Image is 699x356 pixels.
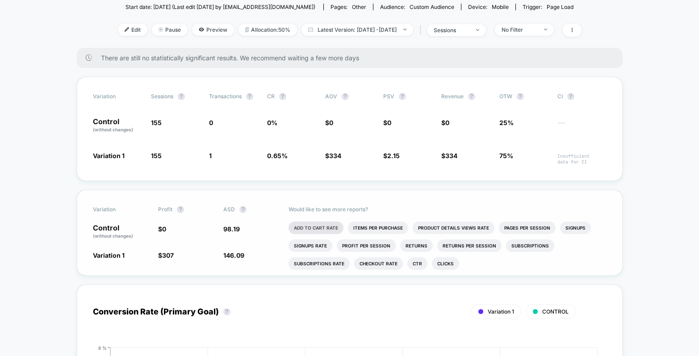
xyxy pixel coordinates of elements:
[329,152,341,159] span: 334
[567,93,574,100] button: ?
[557,153,607,165] span: Insufficient data for CI
[387,152,400,159] span: 2.15
[325,152,341,159] span: $
[476,29,479,31] img: end
[403,29,406,30] img: end
[177,206,184,213] button: ?
[499,222,556,234] li: Pages Per Session
[506,239,554,252] li: Subscriptions
[209,93,242,100] span: Transactions
[410,4,454,10] span: Custom Audience
[331,4,366,10] div: Pages:
[93,93,142,100] span: Variation
[418,24,427,37] span: |
[413,222,494,234] li: Product Details Views Rate
[289,239,332,252] li: Signups Rate
[400,239,433,252] li: Returns
[289,222,343,234] li: Add To Cart Rate
[98,345,107,350] tspan: 8 %
[93,251,125,259] span: Variation 1
[152,24,188,36] span: Pause
[239,24,297,36] span: Allocation: 50%
[209,119,213,126] span: 0
[445,119,449,126] span: 0
[337,239,396,252] li: Profit Per Session
[159,27,163,32] img: end
[158,251,174,259] span: $
[239,206,247,213] button: ?
[151,93,173,100] span: Sessions
[399,93,406,100] button: ?
[441,93,464,100] span: Revenue
[223,308,230,315] button: ?
[383,152,400,159] span: $
[499,152,513,159] span: 75%
[246,93,253,100] button: ?
[158,206,172,213] span: Profit
[544,29,547,30] img: end
[437,239,502,252] li: Returns Per Session
[354,257,403,270] li: Checkout Rate
[301,24,413,36] span: Latest Version: [DATE] - [DATE]
[223,206,235,213] span: ASD
[468,93,475,100] button: ?
[101,54,605,62] span: There are still no statistically significant results. We recommend waiting a few more days
[151,152,162,159] span: 155
[325,119,333,126] span: $
[192,24,234,36] span: Preview
[502,26,537,33] div: No Filter
[383,119,391,126] span: $
[387,119,391,126] span: 0
[488,308,514,315] span: Variation 1
[162,225,166,233] span: 0
[441,119,449,126] span: $
[542,308,569,315] span: CONTROL
[517,93,524,100] button: ?
[547,4,573,10] span: Page Load
[118,24,147,36] span: Edit
[279,93,286,100] button: ?
[126,4,315,10] span: Start date: [DATE] (Last edit [DATE] by [EMAIL_ADDRESS][DOMAIN_NAME])
[245,27,249,32] img: rebalance
[289,206,606,213] p: Would like to see more reports?
[557,93,607,100] span: CI
[93,233,133,239] span: (without changes)
[499,93,548,100] span: OTW
[267,152,288,159] span: 0.65 %
[125,27,129,32] img: edit
[348,222,408,234] li: Items Per Purchase
[93,152,125,159] span: Variation 1
[93,224,149,239] p: Control
[557,120,607,133] span: ---
[441,152,457,159] span: $
[380,4,454,10] div: Audience:
[308,27,313,32] img: calendar
[492,4,509,10] span: mobile
[162,251,174,259] span: 307
[329,119,333,126] span: 0
[93,127,133,132] span: (without changes)
[445,152,457,159] span: 334
[158,225,166,233] span: $
[209,152,212,159] span: 1
[178,93,185,100] button: ?
[461,4,515,10] span: Device:
[434,27,469,34] div: sessions
[407,257,427,270] li: Ctr
[325,93,337,100] span: AOV
[93,206,142,213] span: Variation
[267,93,275,100] span: CR
[93,118,142,133] p: Control
[289,257,350,270] li: Subscriptions Rate
[432,257,459,270] li: Clicks
[151,119,162,126] span: 155
[352,4,366,10] span: other
[383,93,394,100] span: PSV
[223,225,240,233] span: 98.19
[223,251,244,259] span: 146.09
[523,4,573,10] div: Trigger:
[560,222,591,234] li: Signups
[267,119,277,126] span: 0 %
[499,119,514,126] span: 25%
[342,93,349,100] button: ?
